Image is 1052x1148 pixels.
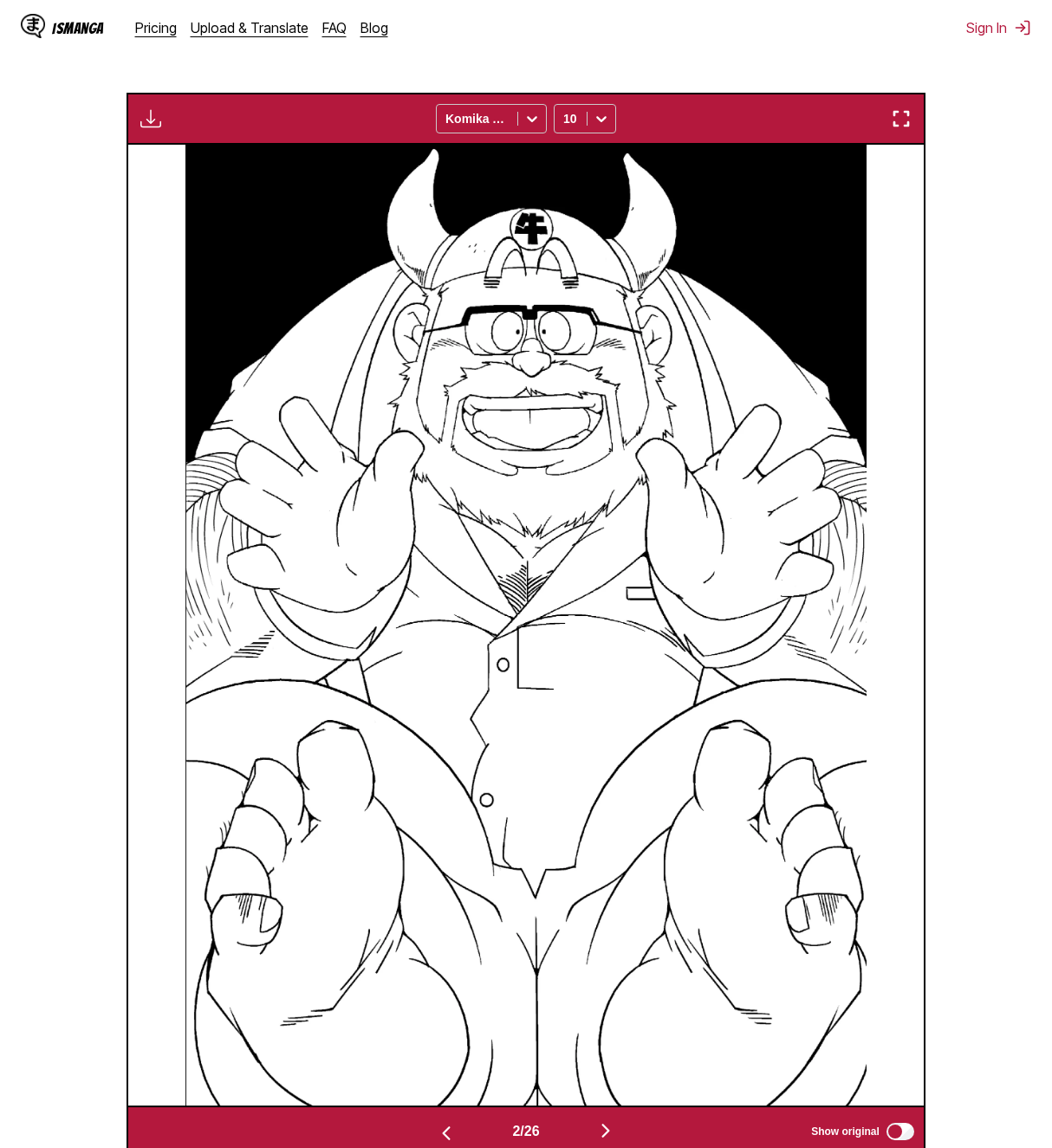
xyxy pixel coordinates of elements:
[891,108,912,129] img: Enter fullscreen
[1014,19,1031,36] img: Sign out
[512,1124,539,1139] span: 2 / 26
[191,19,308,36] a: Upload & Translate
[322,19,347,36] a: FAQ
[360,19,388,36] a: Blog
[811,1125,880,1138] span: Show original
[185,145,867,1106] img: Manga Panel
[21,14,135,42] a: IsManga LogoIsManga
[140,108,161,129] img: Download translated images
[436,1123,457,1144] img: Previous page
[21,14,45,38] img: IsManga Logo
[886,1123,914,1140] input: Show original
[135,19,177,36] a: Pricing
[966,19,1031,36] button: Sign In
[52,20,104,36] div: IsManga
[595,1120,616,1141] img: Next page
